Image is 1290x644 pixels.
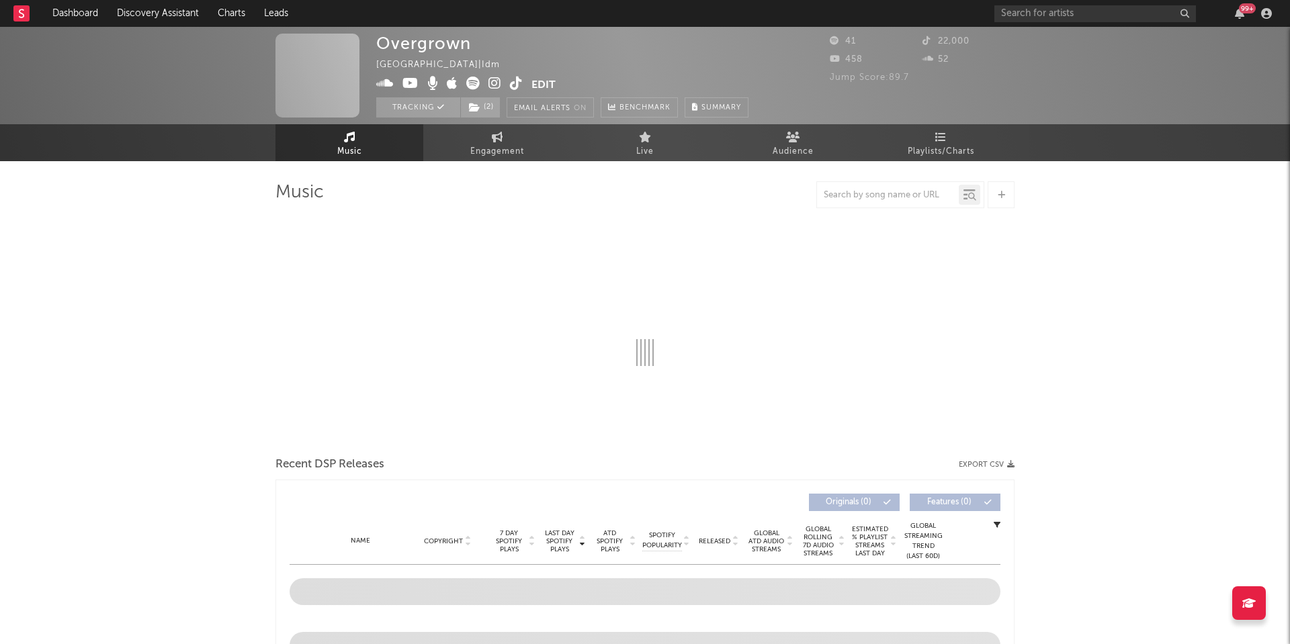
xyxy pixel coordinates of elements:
button: 99+ [1235,8,1244,19]
span: Global ATD Audio Streams [748,529,785,553]
span: ATD Spotify Plays [592,529,628,553]
span: Live [636,144,654,160]
div: Global Streaming Trend (Last 60D) [903,521,943,561]
input: Search by song name or URL [817,190,959,201]
span: Originals ( 0 ) [818,498,879,506]
button: (2) [461,97,500,118]
span: Music [337,144,362,160]
span: 52 [922,55,949,64]
span: Recent DSP Releases [275,457,384,473]
span: 22,000 [922,37,970,46]
span: Features ( 0 ) [918,498,980,506]
span: Spotify Popularity [642,531,682,551]
button: Email AlertsOn [507,97,594,118]
div: Name [316,536,404,546]
span: Estimated % Playlist Streams Last Day [851,525,888,557]
a: Benchmark [601,97,678,118]
span: 41 [830,37,856,46]
div: Overgrown [376,34,471,53]
span: Jump Score: 89.7 [830,73,909,82]
span: Copyright [424,537,463,545]
a: Audience [719,124,867,161]
div: [GEOGRAPHIC_DATA] | Idm [376,57,515,73]
span: ( 2 ) [460,97,501,118]
button: Export CSV [959,461,1015,469]
input: Search for artists [994,5,1196,22]
em: On [574,105,587,112]
span: Benchmark [619,100,671,116]
span: Engagement [470,144,524,160]
a: Music [275,124,423,161]
span: Global Rolling 7D Audio Streams [800,525,836,557]
a: Playlists/Charts [867,124,1015,161]
span: 458 [830,55,863,64]
span: Playlists/Charts [908,144,974,160]
span: Last Day Spotify Plays [542,529,577,553]
button: Features(0) [910,494,1000,511]
span: Summary [701,104,741,111]
a: Engagement [423,124,571,161]
a: Live [571,124,719,161]
button: Tracking [376,97,460,118]
div: 99 + [1239,3,1256,13]
span: Audience [773,144,814,160]
span: 7 Day Spotify Plays [491,529,527,553]
span: Released [699,537,730,545]
button: Summary [685,97,748,118]
button: Originals(0) [809,494,900,511]
button: Edit [531,77,556,93]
